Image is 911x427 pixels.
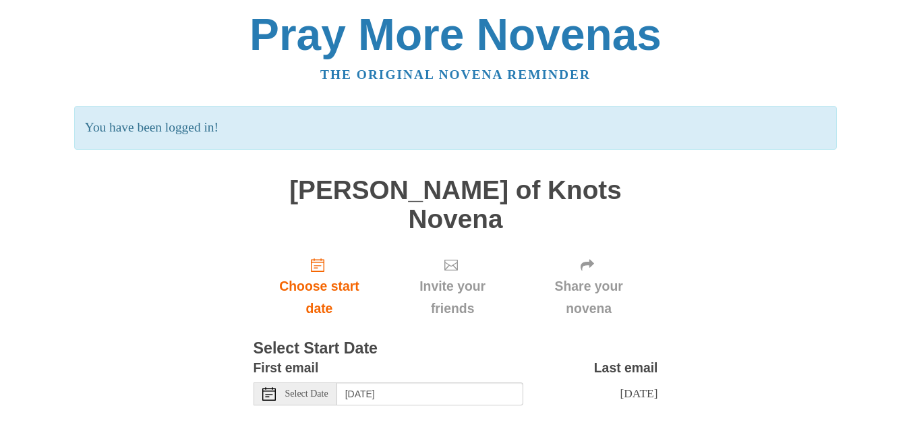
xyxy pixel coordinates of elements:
label: Last email [594,357,658,379]
span: Invite your friends [399,275,506,320]
a: Choose start date [254,247,386,327]
div: Click "Next" to confirm your start date first. [385,247,519,327]
span: Select Date [285,389,328,399]
div: Click "Next" to confirm your start date first. [520,247,658,327]
span: [DATE] [620,387,657,400]
h1: [PERSON_NAME] of Knots Novena [254,176,658,233]
a: Pray More Novenas [249,9,662,59]
h3: Select Start Date [254,340,658,358]
span: Share your novena [533,275,645,320]
span: Choose start date [267,275,372,320]
p: You have been logged in! [74,106,837,150]
a: The original novena reminder [320,67,591,82]
label: First email [254,357,319,379]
